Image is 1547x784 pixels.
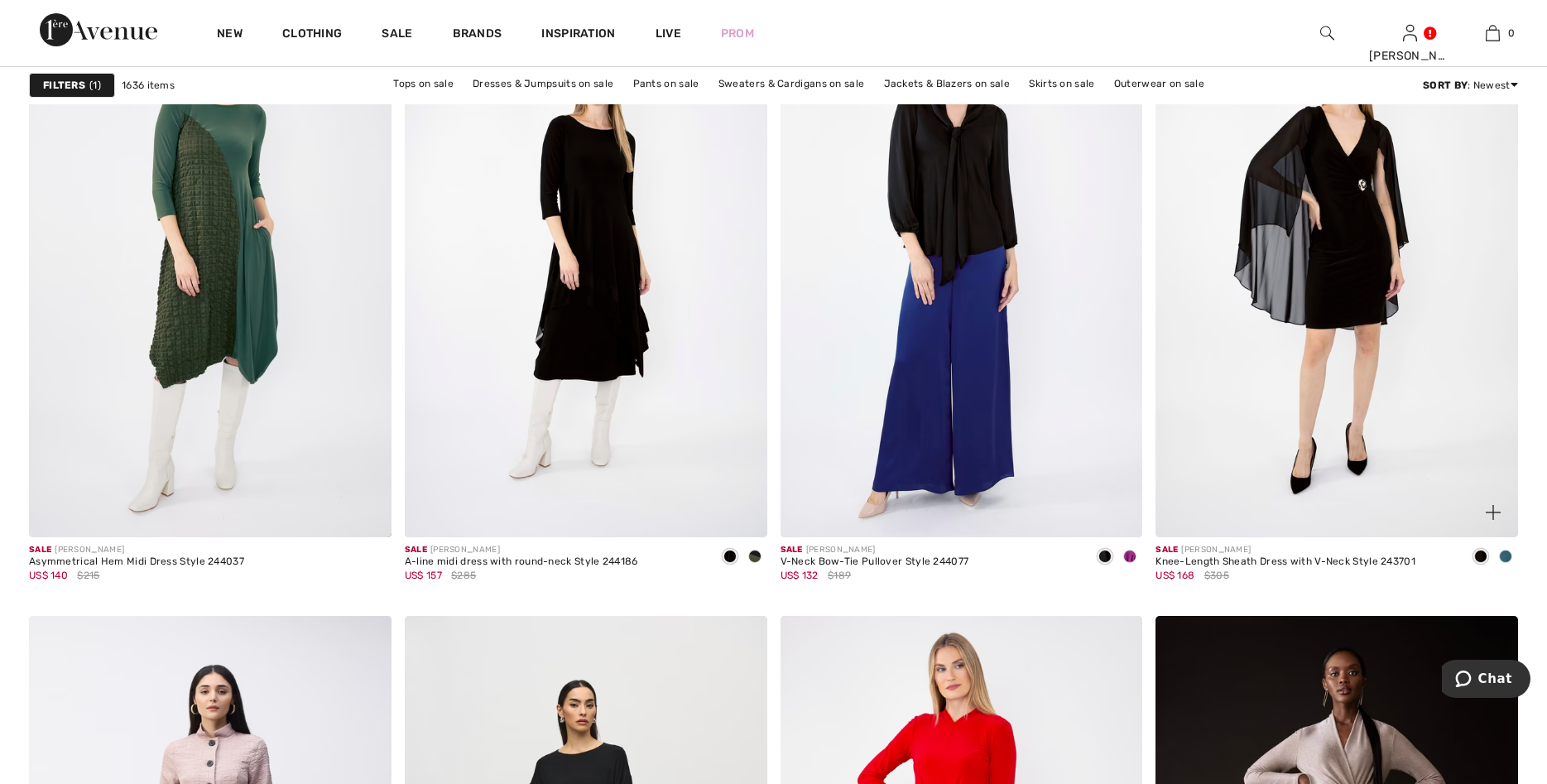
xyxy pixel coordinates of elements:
[625,73,708,94] a: Pants on sale
[876,73,1019,94] a: Jackets & Blazers on sale
[1155,545,1178,555] span: Sale
[721,25,754,42] a: Prom
[282,26,342,44] a: Clothing
[1486,505,1501,520] img: plus_v2.svg
[382,26,412,44] a: Sale
[1452,23,1533,43] a: 0
[1204,568,1229,583] span: $305
[781,545,803,555] span: Sale
[781,556,969,568] div: V-Neck Bow-Tie Pullover Style 244077
[464,73,622,94] a: Dresses & Jumpsuits on sale
[77,568,99,583] span: $215
[1021,73,1103,94] a: Skirts on sale
[828,568,851,583] span: $189
[405,570,442,581] span: US$ 157
[1155,570,1194,581] span: US$ 168
[1106,73,1213,94] a: Outerwear on sale
[1369,47,1450,65] div: [PERSON_NAME]
[1442,660,1530,701] iframe: Opens a widget where you can chat to one of our agents
[451,568,476,583] span: $285
[29,570,68,581] span: US$ 140
[742,544,767,571] div: Black/iguana
[43,78,85,93] strong: Filters
[405,545,427,555] span: Sale
[89,78,101,93] span: 1
[1423,78,1518,93] div: : Newest
[405,556,638,568] div: A-line midi dress with round-neck Style 244186
[405,544,638,556] div: [PERSON_NAME]
[781,544,969,556] div: [PERSON_NAME]
[1403,23,1417,43] img: My Info
[781,570,819,581] span: US$ 132
[1468,544,1493,571] div: Black
[710,73,872,94] a: Sweaters & Cardigans on sale
[1493,544,1518,571] div: Twilight
[1155,544,1415,556] div: [PERSON_NAME]
[1320,23,1334,43] img: search the website
[29,544,244,556] div: [PERSON_NAME]
[122,78,175,93] span: 1636 items
[29,545,51,555] span: Sale
[718,544,742,571] div: Black
[1508,26,1515,41] span: 0
[29,556,244,568] div: Asymmetrical Hem Midi Dress Style 244037
[1093,544,1117,571] div: Black
[541,26,615,44] span: Inspiration
[1403,25,1417,41] a: Sign In
[217,26,243,44] a: New
[40,13,157,46] img: 1ère Avenue
[1486,23,1500,43] img: My Bag
[1117,544,1142,571] div: Empress
[1423,79,1468,91] strong: Sort By
[1155,556,1415,568] div: Knee-Length Sheath Dress with V-Neck Style 243701
[656,25,681,42] a: Live
[453,26,502,44] a: Brands
[385,73,462,94] a: Tops on sale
